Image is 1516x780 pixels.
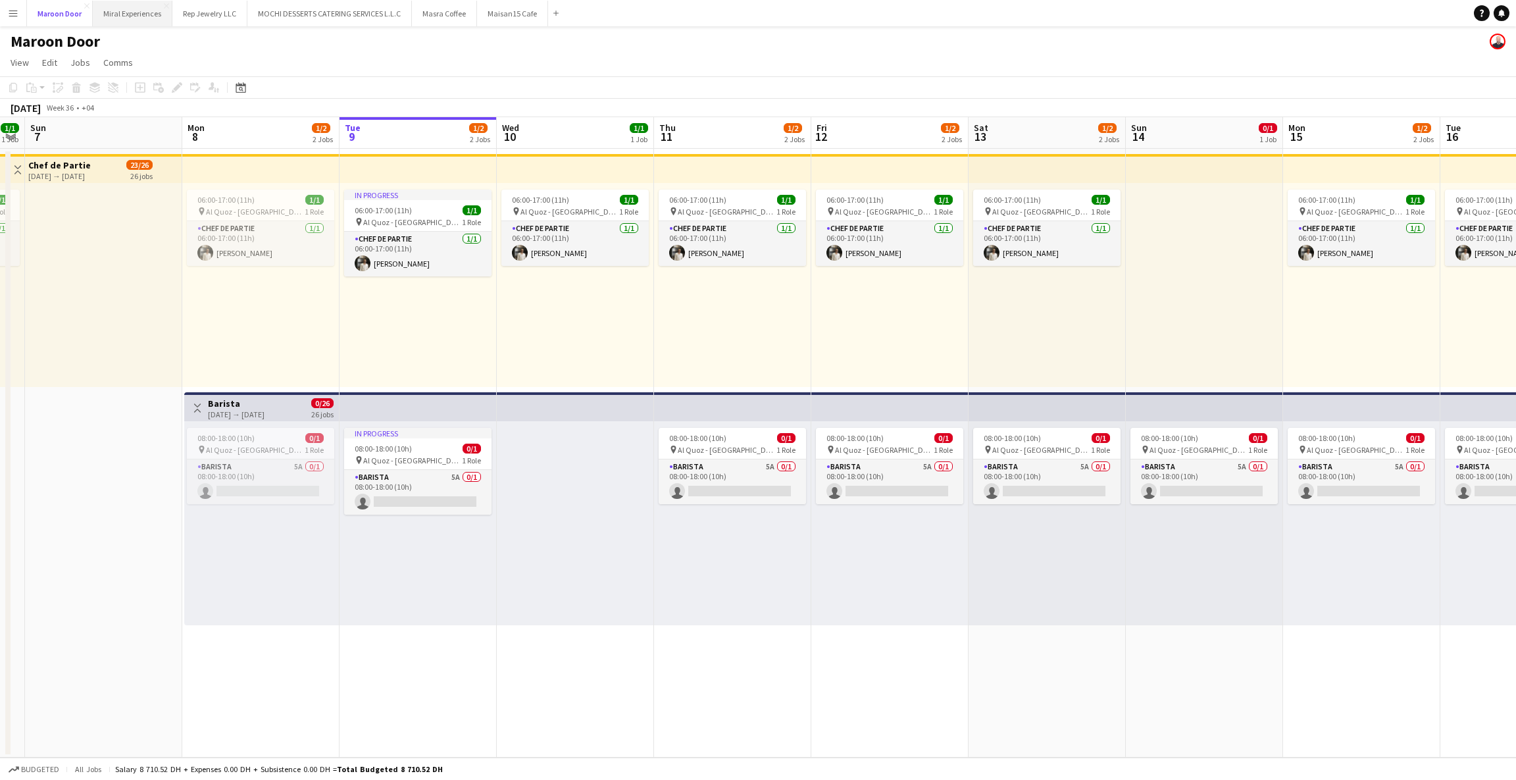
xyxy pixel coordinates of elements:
div: 06:00-17:00 (11h)1/1 Al Quoz - [GEOGRAPHIC_DATA]1 RoleChef de Partie1/106:00-17:00 (11h)[PERSON_N... [187,190,334,266]
span: 1/1 [305,195,324,205]
app-card-role: Chef de Partie1/106:00-17:00 (11h)[PERSON_NAME] [501,221,649,266]
span: Al Quoz - [GEOGRAPHIC_DATA] [1307,445,1405,455]
span: 23/26 [126,160,153,170]
div: 26 jobs [130,170,153,181]
app-card-role: Barista5A0/108:00-18:00 (10h) [344,470,492,515]
span: 10 [500,129,519,144]
app-job-card: 06:00-17:00 (11h)1/1 Al Quoz - [GEOGRAPHIC_DATA]1 RoleChef de Partie1/106:00-17:00 (11h)[PERSON_N... [1288,190,1435,266]
div: In progress [344,428,492,438]
app-job-card: 08:00-18:00 (10h)0/1 Al Quoz - [GEOGRAPHIC_DATA]1 RoleBarista5A0/108:00-18:00 (10h) [659,428,806,504]
span: Al Quoz - [GEOGRAPHIC_DATA] [678,207,776,217]
span: 1/1 [630,123,648,133]
span: 1/2 [469,123,488,133]
div: 08:00-18:00 (10h)0/1 Al Quoz - [GEOGRAPHIC_DATA]1 RoleBarista5A0/108:00-18:00 (10h) [1288,428,1435,504]
span: 06:00-17:00 (11h) [512,195,569,205]
button: Maisan15 Cafe [477,1,548,26]
div: 2 Jobs [313,134,333,144]
span: 9 [343,129,361,144]
div: 2 Jobs [470,134,490,144]
span: Tue [1446,122,1461,134]
span: 1 Role [305,445,324,455]
h3: Chef de Partie [28,159,91,171]
span: 1 Role [462,217,481,227]
span: 06:00-17:00 (11h) [669,195,726,205]
div: 26 jobs [311,408,334,419]
span: 06:00-17:00 (11h) [826,195,884,205]
app-job-card: In progress08:00-18:00 (10h)0/1 Al Quoz - [GEOGRAPHIC_DATA]1 RoleBarista5A0/108:00-18:00 (10h) [344,428,492,515]
div: 08:00-18:00 (10h)0/1 Al Quoz - [GEOGRAPHIC_DATA]1 RoleBarista5A0/108:00-18:00 (10h) [187,428,334,504]
span: 1/1 [934,195,953,205]
span: 1 Role [462,455,481,465]
span: 0/26 [311,398,334,408]
div: 2 Jobs [942,134,962,144]
app-job-card: 06:00-17:00 (11h)1/1 Al Quoz - [GEOGRAPHIC_DATA]1 RoleChef de Partie1/106:00-17:00 (11h)[PERSON_N... [659,190,806,266]
button: Miral Experiences [93,1,172,26]
span: Edit [42,57,57,68]
span: 0/1 [1406,433,1425,443]
div: 06:00-17:00 (11h)1/1 Al Quoz - [GEOGRAPHIC_DATA]1 RoleChef de Partie1/106:00-17:00 (11h)[PERSON_N... [501,190,649,266]
span: 0/1 [1249,433,1267,443]
span: 08:00-18:00 (10h) [669,433,726,443]
span: Sat [974,122,988,134]
span: 1 Role [776,207,796,217]
span: Al Quoz - [GEOGRAPHIC_DATA] [835,445,934,455]
span: 1/2 [312,123,330,133]
span: 1/2 [941,123,959,133]
span: Budgeted [21,765,59,774]
span: 8 [186,129,205,144]
div: Salary 8 710.52 DH + Expenses 0.00 DH + Subsistence 0.00 DH = [115,764,443,774]
span: 06:00-17:00 (11h) [1455,195,1513,205]
span: Al Quoz - [GEOGRAPHIC_DATA] [363,217,462,227]
app-card-role: Barista5A0/108:00-18:00 (10h) [659,459,806,504]
app-job-card: 06:00-17:00 (11h)1/1 Al Quoz - [GEOGRAPHIC_DATA]1 RoleChef de Partie1/106:00-17:00 (11h)[PERSON_N... [973,190,1121,266]
span: Wed [502,122,519,134]
span: Fri [817,122,827,134]
span: Al Quoz - [GEOGRAPHIC_DATA] [992,207,1091,217]
div: +04 [82,103,94,113]
a: Edit [37,54,63,71]
app-user-avatar: Houssam Hussein [1490,34,1505,49]
div: 2 Jobs [1099,134,1119,144]
div: 08:00-18:00 (10h)0/1 Al Quoz - [GEOGRAPHIC_DATA]1 RoleBarista5A0/108:00-18:00 (10h) [973,428,1121,504]
span: 1 Role [305,207,324,217]
span: 0/1 [1259,123,1277,133]
h3: Barista [208,398,265,409]
button: Rep Jewelry LLC [172,1,247,26]
div: [DATE] [11,101,41,115]
span: Al Quoz - [GEOGRAPHIC_DATA] [1307,207,1405,217]
div: 08:00-18:00 (10h)0/1 Al Quoz - [GEOGRAPHIC_DATA]1 RoleBarista5A0/108:00-18:00 (10h) [816,428,963,504]
span: 11 [657,129,676,144]
span: 16 [1444,129,1461,144]
span: 1 Role [934,445,953,455]
app-card-role: Chef de Partie1/106:00-17:00 (11h)[PERSON_NAME] [1288,221,1435,266]
span: Al Quoz - [GEOGRAPHIC_DATA] [363,455,462,465]
span: 1/2 [784,123,802,133]
span: Week 36 [43,103,76,113]
span: 1 Role [1091,445,1110,455]
span: Tue [345,122,361,134]
div: 2 Jobs [784,134,805,144]
span: Al Quoz - [GEOGRAPHIC_DATA] [835,207,934,217]
span: Al Quoz - [GEOGRAPHIC_DATA] [992,445,1091,455]
span: 0/1 [777,433,796,443]
h1: Maroon Door [11,32,100,51]
span: 1 Role [776,445,796,455]
span: 06:00-17:00 (11h) [197,195,255,205]
span: 0/1 [934,433,953,443]
span: View [11,57,29,68]
div: 2 Jobs [1413,134,1434,144]
app-card-role: Chef de Partie1/106:00-17:00 (11h)[PERSON_NAME] [187,221,334,266]
app-job-card: 08:00-18:00 (10h)0/1 Al Quoz - [GEOGRAPHIC_DATA]1 RoleBarista5A0/108:00-18:00 (10h) [1130,428,1278,504]
app-job-card: In progress06:00-17:00 (11h)1/1 Al Quoz - [GEOGRAPHIC_DATA]1 RoleChef de Partie1/106:00-17:00 (11... [344,190,492,276]
span: 1/1 [620,195,638,205]
span: 1 Role [934,207,953,217]
span: 1 Role [1405,445,1425,455]
span: 13 [972,129,988,144]
span: 1 Role [1091,207,1110,217]
span: 1/1 [1406,195,1425,205]
div: 1 Job [630,134,647,144]
button: Budgeted [7,762,61,777]
app-card-role: Chef de Partie1/106:00-17:00 (11h)[PERSON_NAME] [816,221,963,266]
